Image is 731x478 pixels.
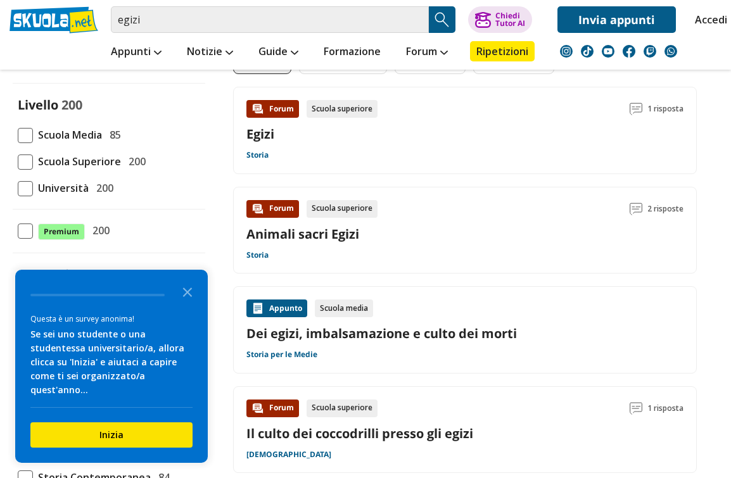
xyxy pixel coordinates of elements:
span: Scuola Media [33,127,102,143]
img: instagram [560,45,573,58]
a: Notizie [184,41,236,64]
input: Cerca appunti, riassunti o versioni [111,6,429,33]
img: Forum contenuto [251,402,264,415]
label: Livello [18,96,58,113]
div: Appunto [246,299,307,317]
img: WhatsApp [664,45,677,58]
span: 1 risposta [647,100,683,118]
img: youtube [602,45,614,58]
span: 200 [91,180,113,196]
span: 1 risposta [647,399,683,417]
span: 200 [124,153,146,170]
a: Il culto dei coccodrilli presso gli egizi [246,425,473,442]
button: ChiediTutor AI [468,6,532,33]
span: 200 [87,222,110,239]
button: Close the survey [175,279,200,304]
img: facebook [623,45,635,58]
span: 200 [61,96,82,113]
span: 85 [105,127,121,143]
span: Università [33,180,89,196]
a: Guide [255,41,302,64]
div: Scuola media [315,299,373,317]
img: tiktok [581,45,594,58]
img: twitch [644,45,656,58]
a: Storia [246,150,269,160]
div: Questa è un survey anonima! [30,313,193,325]
div: Scuola superiore [307,200,378,218]
a: Invia appunti [557,6,676,33]
img: Forum contenuto [251,103,264,115]
div: Scuola superiore [307,100,378,118]
div: Se sei uno studente o una studentessa universitario/a, allora clicca su 'Inizia' e aiutaci a capi... [30,327,193,397]
a: Dei egizi, imbalsamazione e culto dei morti [246,325,683,342]
div: Forum [246,200,299,218]
a: Forum [403,41,451,64]
a: Animali sacri Egizi [246,225,359,242]
button: Inizia [30,422,193,448]
a: Formazione [321,41,384,64]
a: Storia per le Medie [246,349,317,360]
img: Commenti lettura [630,203,642,215]
span: 2 risposte [647,200,683,218]
span: 200 [69,266,90,283]
img: Cerca appunti, riassunti o versioni [433,10,452,29]
img: Commenti lettura [630,402,642,415]
a: Accedi [695,6,721,33]
div: Survey [15,270,208,463]
label: Appunti [18,266,90,283]
a: Ripetizioni [470,41,535,61]
a: Appunti [108,41,165,64]
img: Forum contenuto [251,203,264,215]
img: Commenti lettura [630,103,642,115]
div: Chiedi Tutor AI [495,12,525,27]
img: Appunti contenuto [251,302,264,315]
div: Forum [246,399,299,417]
a: Egizi [246,125,274,142]
div: Scuola superiore [307,399,378,417]
span: Scuola Superiore [33,153,121,170]
a: [DEMOGRAPHIC_DATA] [246,450,331,460]
div: Forum [246,100,299,118]
button: Search Button [429,6,455,33]
span: Premium [38,223,85,240]
a: Storia [246,250,269,260]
